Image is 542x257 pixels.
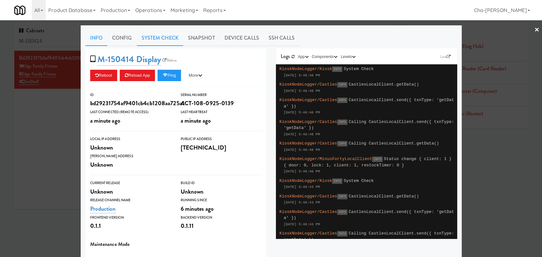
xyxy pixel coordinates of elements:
button: Ping [157,70,181,81]
a: Device Calls [220,30,264,46]
div: bd29231754af9401cb4cb1208aa725a1 [90,98,171,109]
span: [DATE] 5:46:43 PM [284,222,320,226]
a: SSH Calls [264,30,299,46]
div: 0.1.11 [181,221,262,231]
div: Public IP Address [181,136,262,142]
span: KioskNodeLogger/Kiosk [279,67,332,71]
span: a minute ago [181,116,211,125]
span: [DATE] 5:46:48 PM [284,132,320,136]
div: Unknown [181,186,262,197]
span: 6 minutes ago [181,204,214,213]
span: INFO [332,178,342,184]
div: Local IP Address [90,136,171,142]
div: Unknown [90,186,171,197]
a: Production [90,204,116,213]
button: Levels [339,54,357,60]
span: a minute ago [90,116,120,125]
span: Calling CastlesLocalClient.send({ txnType: 'getData' }) [284,231,454,242]
span: CastlesLocalClient.getData() [349,194,419,199]
span: KioskNodeLogger/Castles [279,141,337,146]
button: Reload App [120,70,155,81]
span: KioskNodeLogger/Castles [279,98,337,102]
span: KioskNodeLogger/Castles [279,194,337,199]
span: [DATE] 5:46:48 PM [284,89,320,93]
div: Last Connected (Remote Access) [90,109,171,115]
div: Last Heartbeat [181,109,262,115]
div: Running Since [181,197,262,203]
span: INFO [337,141,347,146]
a: Balena [161,57,178,63]
div: Unknown [90,159,171,170]
a: Info [85,30,107,46]
span: KioskNodeLogger/Castles [279,209,337,214]
span: Logs [281,53,290,60]
div: Unknown [90,142,171,153]
span: [DATE] 5:46:43 PM [284,201,320,204]
span: KioskNodeLogger/Kiosk [279,178,332,183]
button: App [296,54,310,60]
span: [DATE] 5:46:46 PM [284,170,320,173]
span: [DATE] 5:46:43 PM [284,185,320,189]
button: More [184,70,207,81]
span: Status change { client: 1 } { door: 0, lock: 1, client: 1, restockTimer: 0 } [284,157,452,168]
span: [DATE] 5:46:48 PM [284,111,320,114]
div: [TECHNICAL_ID] [181,142,262,153]
div: Serial Number [181,92,262,98]
span: [DATE] 5:46:48 PM [284,74,320,77]
div: Release Channel Name [90,197,171,203]
div: Backend Version [181,215,262,221]
a: Link [439,54,452,60]
span: System Check [344,178,374,183]
span: KioskNodeLogger/Castles [279,119,337,124]
a: M-150414 Display [97,53,161,66]
span: INFO [337,231,347,236]
span: INFO [332,67,342,72]
a: × [534,20,539,40]
img: Micromart [14,5,25,16]
span: KioskNodeLogger/MinusFortyLocalClient [279,157,372,161]
span: INFO [337,209,347,215]
span: KioskNodeLogger/Castles [279,82,337,87]
span: Maintenance Mode [90,241,130,248]
span: CastlesLocalClient.getData() [349,82,419,87]
span: INFO [337,82,347,87]
span: [DATE] 5:46:48 PM [284,148,320,152]
span: KioskNodeLogger/Castles [279,231,337,236]
span: INFO [337,98,347,103]
div: [PERSON_NAME] Address [90,153,171,159]
div: Build Id [181,180,262,186]
span: INFO [337,194,347,199]
span: Calling CastlesLocalClient.send({ txnType: 'getData' }) [284,119,454,131]
span: System Check [344,67,374,71]
span: CastlesLocalClient.send({ txnType: 'getData' }) [284,209,454,221]
button: Reboot [90,70,117,81]
div: 0.1.1 [90,221,171,231]
span: INFO [337,119,347,125]
span: CastlesLocalClient.send({ txnType: 'getData' }) [284,98,454,109]
span: INFO [372,157,382,162]
span: Calling CastlesLocalClient.getData() [349,141,439,146]
div: Current Release [90,180,171,186]
a: System Check [137,30,183,46]
a: Snapshot [183,30,220,46]
div: ACT-108-0925-0139 [181,98,262,109]
div: Frontend Version [90,215,171,221]
a: Config [107,30,137,46]
button: Components [310,54,339,60]
div: ID [90,92,171,98]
